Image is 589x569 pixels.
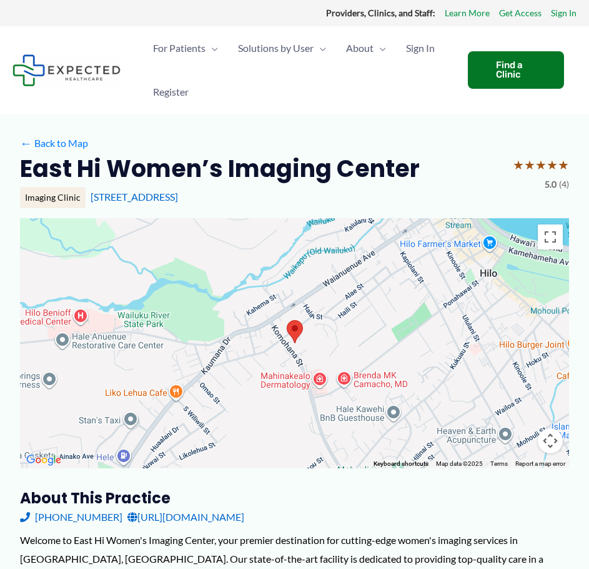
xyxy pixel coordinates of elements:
a: Get Access [499,5,542,21]
span: ← [20,137,32,149]
strong: Providers, Clinics, and Staff: [326,8,435,18]
span: Menu Toggle [374,26,386,70]
a: For PatientsMenu Toggle [143,26,228,70]
span: Solutions by User [238,26,314,70]
a: ←Back to Map [20,134,88,153]
a: Learn More [445,5,490,21]
span: About [346,26,374,70]
a: [PHONE_NUMBER] [20,508,122,526]
span: Register [153,70,189,114]
a: AboutMenu Toggle [336,26,396,70]
span: Sign In [406,26,435,70]
button: Map camera controls [538,428,563,453]
img: Google [23,452,64,468]
div: Imaging Clinic [20,187,86,208]
a: Solutions by UserMenu Toggle [228,26,336,70]
span: ★ [513,153,524,176]
a: Open this area in Google Maps (opens a new window) [23,452,64,468]
a: Sign In [396,26,445,70]
nav: Primary Site Navigation [143,26,455,114]
a: Register [143,70,199,114]
h3: About this practice [20,488,569,508]
span: For Patients [153,26,205,70]
button: Toggle fullscreen view [538,224,563,249]
span: ★ [524,153,535,176]
span: ★ [558,153,569,176]
a: Sign In [551,5,577,21]
a: Report a map error [515,460,565,467]
span: Menu Toggle [205,26,218,70]
span: 5.0 [545,176,557,193]
span: ★ [547,153,558,176]
span: Map data ©2025 [436,460,483,467]
a: [STREET_ADDRESS] [91,191,178,203]
a: [URL][DOMAIN_NAME] [127,508,244,526]
img: Expected Healthcare Logo - side, dark font, small [12,54,121,86]
span: ★ [535,153,547,176]
a: Find a Clinic [468,51,564,89]
span: Menu Toggle [314,26,326,70]
button: Keyboard shortcuts [374,460,428,468]
a: Terms [490,460,508,467]
h2: East Hi Women’s Imaging Center [20,153,420,184]
span: (4) [559,176,569,193]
